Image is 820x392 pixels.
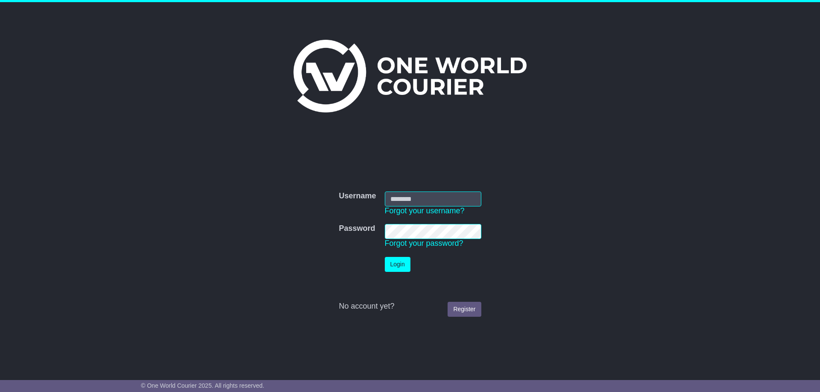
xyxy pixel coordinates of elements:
img: One World [293,40,527,112]
div: No account yet? [339,302,481,311]
button: Login [385,257,410,272]
label: Password [339,224,375,233]
a: Forgot your username? [385,206,465,215]
a: Register [448,302,481,317]
label: Username [339,192,376,201]
a: Forgot your password? [385,239,463,248]
span: © One World Courier 2025. All rights reserved. [141,382,264,389]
